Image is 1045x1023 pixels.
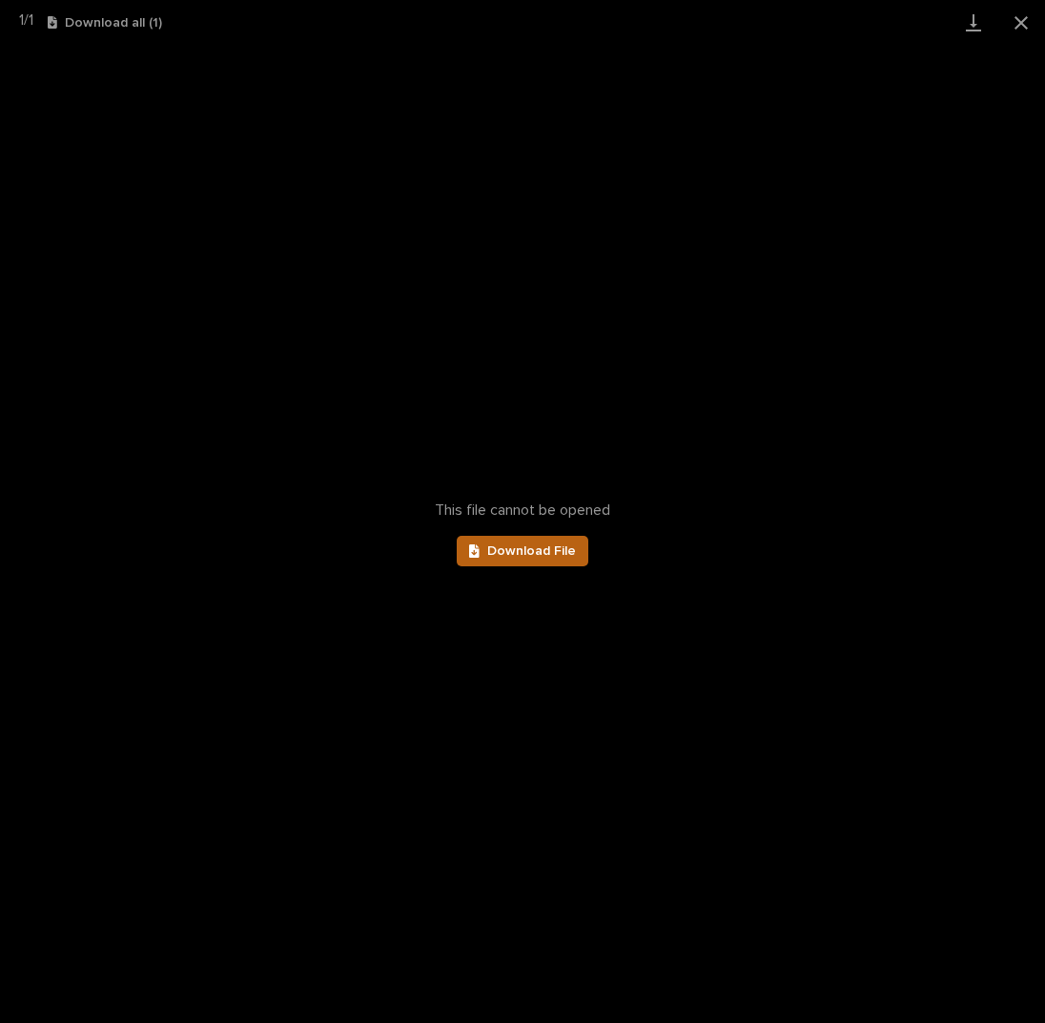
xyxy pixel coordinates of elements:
a: Download File [457,536,588,566]
span: This file cannot be opened [435,501,610,520]
span: 1 [29,12,33,28]
span: 1 [19,12,24,28]
button: Download all (1) [48,16,162,30]
span: Download File [487,544,576,558]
